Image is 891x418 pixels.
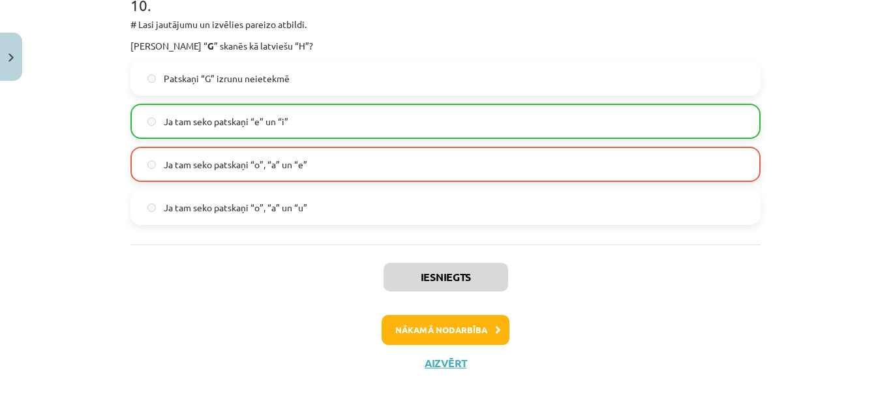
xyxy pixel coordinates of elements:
input: Patskaņi “G” izrunu neietekmē [147,74,156,83]
input: Ja tam seko patskaņi “o”, “a” un “e” [147,160,156,169]
strong: G [207,40,214,52]
span: Patskaņi “G” izrunu neietekmē [164,72,290,85]
input: Ja tam seko patskaņi “o”, “a” un “u” [147,203,156,212]
button: Nākamā nodarbība [382,315,509,345]
button: Iesniegts [384,263,508,291]
span: Ja tam seko patskaņi “e” un “i” [164,115,288,128]
span: Ja tam seko patskaņi “o”, “a” un “e” [164,158,307,172]
input: Ja tam seko patskaņi “e” un “i” [147,117,156,126]
img: icon-close-lesson-0947bae3869378f0d4975bcd49f059093ad1ed9edebbc8119c70593378902aed.svg [8,53,14,62]
button: Aizvērt [421,357,470,370]
p: # Lasi jautājumu un izvēlies pareizo atbildi. [130,18,761,31]
span: Ja tam seko patskaņi “o”, “a” un “u” [164,201,307,215]
p: [PERSON_NAME] “ ” skanēs kā latviešu “H”? [130,39,761,53]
